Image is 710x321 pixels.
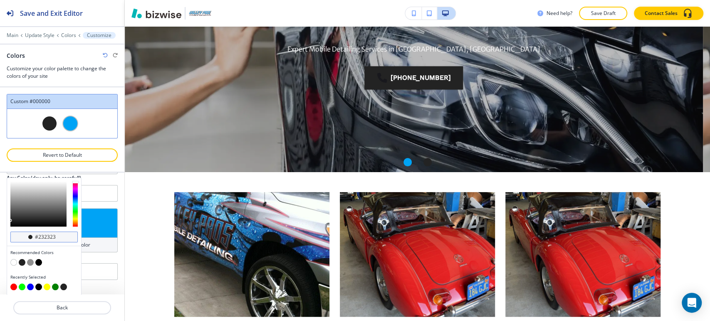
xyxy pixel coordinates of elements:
[7,51,25,60] h2: Colors
[14,304,110,311] p: Back
[634,7,703,20] button: Contact Sales
[10,249,78,256] h4: Recommended Colors
[20,8,83,18] h2: Save and Exit Editor
[17,151,107,159] p: Revert to Default
[682,293,702,313] div: Open Intercom Messenger
[83,32,116,39] button: Customize
[645,10,678,17] p: Contact Sales
[365,67,463,90] a: [PHONE_NUMBER]
[547,10,572,17] h3: Need help?
[10,98,114,105] h3: Custom #000000
[61,32,76,38] button: Colors
[418,152,438,172] li: Go to slide 2
[131,8,181,18] img: Bizwise Logo
[87,32,111,38] p: Customize
[340,192,495,317] button: Grid gallery photo #1
[7,148,118,162] button: Revert to Default
[10,274,78,280] h4: Recently Selected
[7,65,118,80] h3: Customize your color palette to change the colors of your site
[189,11,211,16] img: Your Logo
[579,7,627,20] button: Save Draft
[13,301,111,314] button: Back
[7,32,18,38] button: Main
[590,10,616,17] p: Save Draft
[398,152,418,172] li: Go to slide 1
[287,44,540,55] p: Expert Mobile Detailing Services in [GEOGRAPHIC_DATA], [GEOGRAPHIC_DATA]
[25,32,54,38] button: Update Style
[7,174,81,182] h2: Any Color (dev only, be careful!)
[505,192,661,317] button: Grid gallery photo #2
[174,192,330,317] button: Grid gallery photo #0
